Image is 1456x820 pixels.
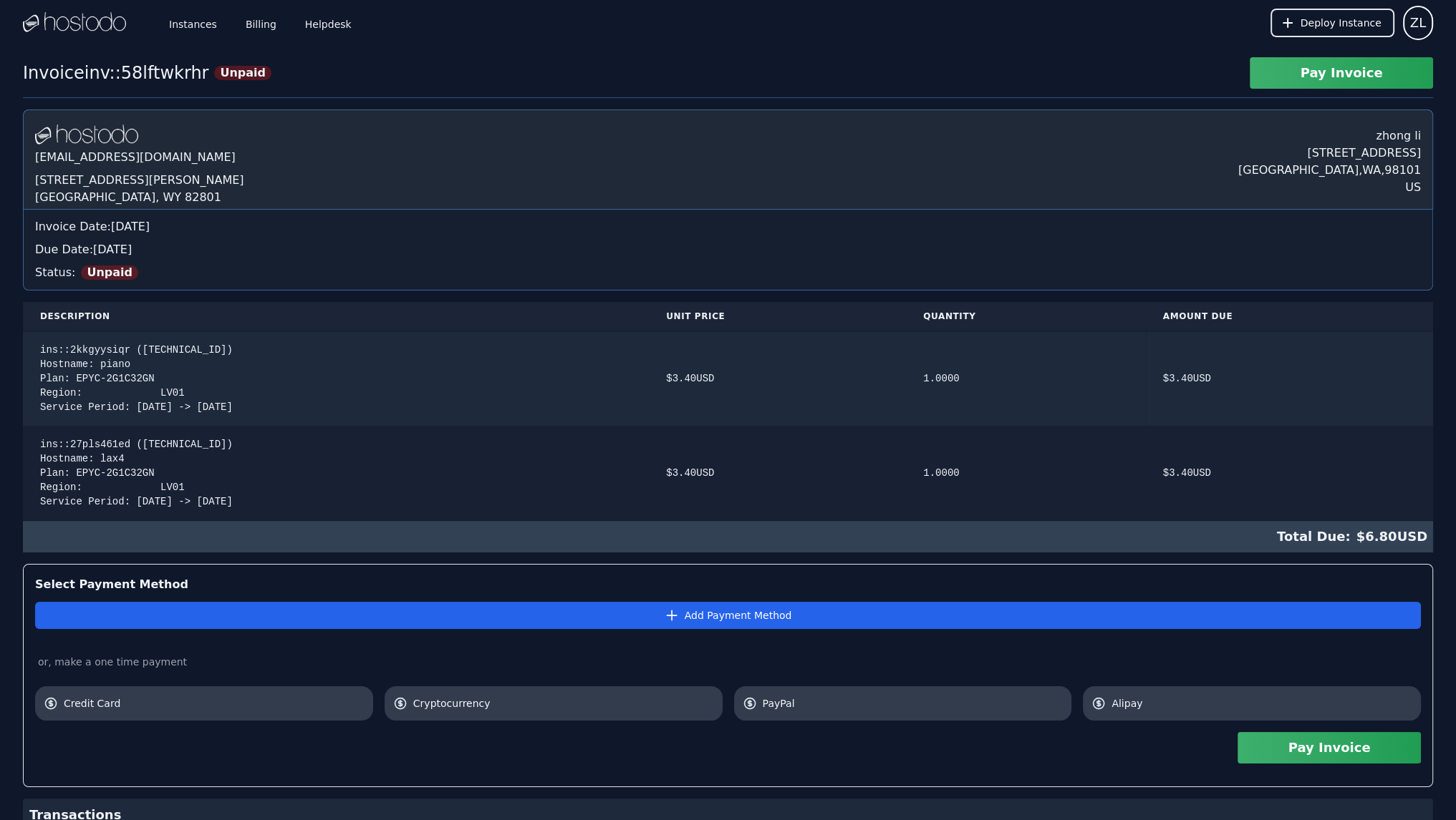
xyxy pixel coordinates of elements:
[1238,162,1421,179] div: [GEOGRAPHIC_DATA] , WA , 98101
[64,696,365,711] span: Credit Card
[1238,179,1421,196] div: US
[1301,16,1382,30] span: Deploy Instance
[35,218,1421,235] div: Invoice Date: [DATE]
[81,265,138,280] span: Unpaid
[1403,6,1433,40] button: User menu
[23,302,649,331] th: Description
[35,576,1421,593] div: Select Payment Method
[1238,145,1421,162] div: [STREET_ADDRESS]
[1277,527,1356,547] span: Total Due:
[35,655,1421,669] div: or, make a one time payment
[666,466,889,480] div: $ 3.40 USD
[214,66,271,80] span: Unpaid
[23,62,208,84] div: Invoice inv::58lftwkrhr
[40,343,632,414] div: ins::2kkgyysiqr ([TECHNICAL_ID]) Hostname: piano Plan: EPYC-2G1C32GN Region: LV01 Service Period:...
[23,521,1433,552] div: $ 6.80 USD
[35,258,1421,281] div: Status:
[1238,732,1421,763] button: Pay Invoice
[35,189,244,206] div: [GEOGRAPHIC_DATA], WY 82801
[1271,9,1394,37] button: Deploy Instance
[923,371,1128,386] div: 1.0000
[1238,122,1421,145] div: zhong li
[923,466,1128,480] div: 1.0000
[35,241,1421,258] div: Due Date: [DATE]
[649,302,906,331] th: Unit Price
[413,696,714,711] span: Cryptocurrency
[1163,466,1416,480] div: $ 3.40 USD
[23,12,126,34] img: Logo
[666,371,889,386] div: $ 3.40 USD
[1112,696,1412,711] span: Alipay
[35,146,244,172] div: [EMAIL_ADDRESS][DOMAIN_NAME]
[35,602,1421,629] button: Add Payment Method
[35,172,244,189] div: [STREET_ADDRESS][PERSON_NAME]
[35,125,138,146] img: Logo
[1163,371,1416,386] div: $ 3.40 USD
[763,696,1064,711] span: PayPal
[1146,302,1433,331] th: Amount Due
[906,302,1145,331] th: Quantity
[1250,57,1433,89] button: Pay Invoice
[1410,13,1426,33] span: ZL
[40,437,632,509] div: ins::27pls461ed ([TECHNICAL_ID]) Hostname: lax4 Plan: EPYC-2G1C32GN Region: LV01 Service Period: ...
